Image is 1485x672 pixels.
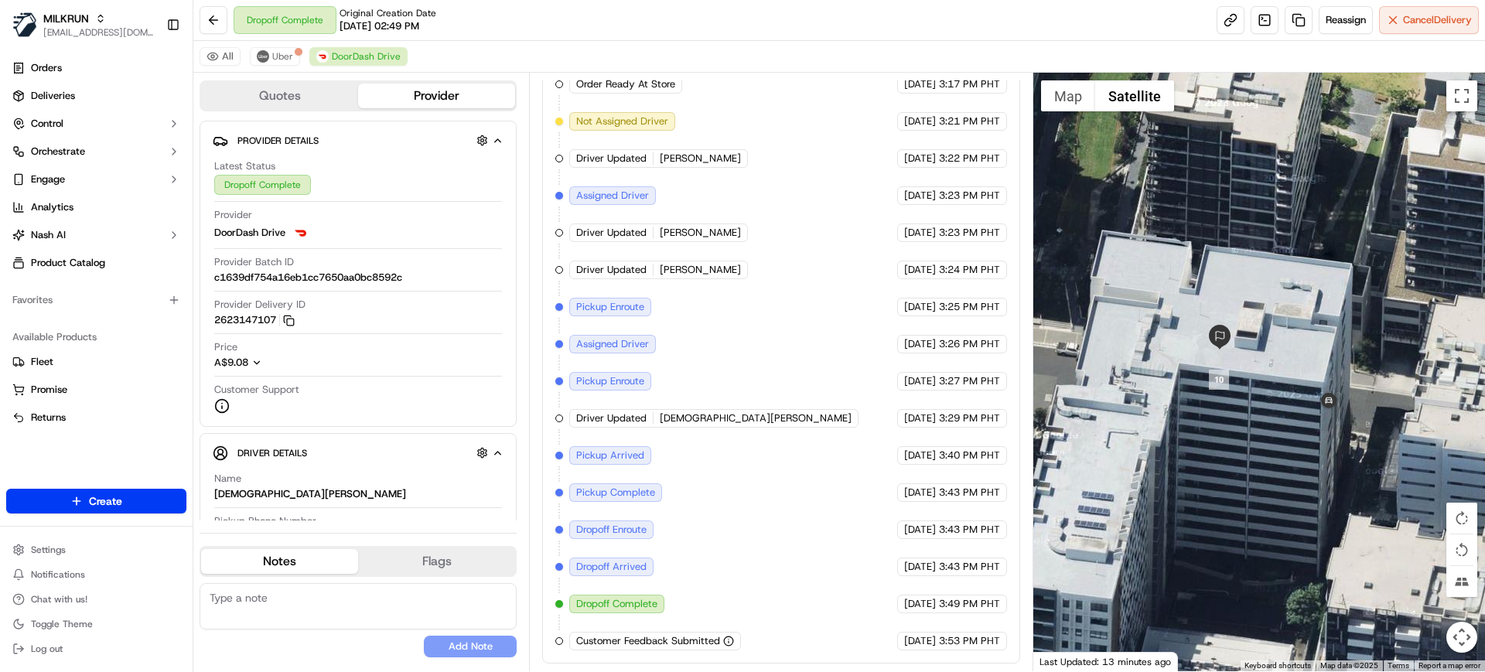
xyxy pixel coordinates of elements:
[1379,6,1479,34] button: CancelDelivery
[660,411,852,425] span: [DEMOGRAPHIC_DATA][PERSON_NAME]
[939,597,1000,611] span: 3:49 PM PHT
[31,145,85,159] span: Orchestrate
[237,135,319,147] span: Provider Details
[939,411,1000,425] span: 3:29 PM PHT
[1446,503,1477,534] button: Rotate map clockwise
[576,374,644,388] span: Pickup Enroute
[904,189,936,203] span: [DATE]
[904,411,936,425] span: [DATE]
[6,167,186,192] button: Engage
[340,19,419,33] span: [DATE] 02:49 PM
[660,152,741,165] span: [PERSON_NAME]
[31,411,66,425] span: Returns
[939,523,1000,537] span: 3:43 PM PHT
[6,325,186,350] div: Available Products
[6,56,186,80] a: Orders
[904,77,936,91] span: [DATE]
[904,523,936,537] span: [DATE]
[576,449,644,462] span: Pickup Arrived
[904,152,936,165] span: [DATE]
[904,300,936,314] span: [DATE]
[6,564,186,585] button: Notifications
[939,337,1000,351] span: 3:26 PM PHT
[214,514,316,528] span: Pickup Phone Number
[1095,80,1174,111] button: Show satellite imagery
[214,472,241,486] span: Name
[309,47,408,66] button: DoorDash Drive
[939,189,1000,203] span: 3:23 PM PHT
[904,560,936,574] span: [DATE]
[6,638,186,660] button: Log out
[939,374,1000,388] span: 3:27 PM PHT
[576,77,675,91] span: Order Ready At Store
[576,226,647,240] span: Driver Updated
[904,486,936,500] span: [DATE]
[31,89,75,103] span: Deliveries
[358,84,515,108] button: Provider
[31,200,73,214] span: Analytics
[939,114,1000,128] span: 3:21 PM PHT
[576,597,657,611] span: Dropoff Complete
[31,355,53,369] span: Fleet
[576,114,668,128] span: Not Assigned Driver
[272,50,293,63] span: Uber
[1418,661,1480,670] a: Report a map error
[939,77,1000,91] span: 3:17 PM PHT
[1037,651,1088,671] a: Open this area in Google Maps (opens a new window)
[214,255,294,269] span: Provider Batch ID
[12,355,180,369] a: Fleet
[576,189,649,203] span: Assigned Driver
[214,313,295,327] button: 2623147107
[213,128,504,153] button: Provider Details
[31,61,62,75] span: Orders
[6,111,186,136] button: Control
[904,449,936,462] span: [DATE]
[6,139,186,164] button: Orchestrate
[904,374,936,388] span: [DATE]
[1446,80,1477,111] button: Toggle fullscreen view
[6,539,186,561] button: Settings
[6,613,186,635] button: Toggle Theme
[576,411,647,425] span: Driver Updated
[43,26,154,39] button: [EMAIL_ADDRESS][DOMAIN_NAME]
[576,523,647,537] span: Dropoff Enroute
[201,84,358,108] button: Quotes
[1326,13,1366,27] span: Reassign
[89,493,122,509] span: Create
[214,298,306,312] span: Provider Delivery ID
[904,263,936,277] span: [DATE]
[213,440,504,466] button: Driver Details
[904,226,936,240] span: [DATE]
[214,487,406,501] div: [DEMOGRAPHIC_DATA][PERSON_NAME]
[6,195,186,220] a: Analytics
[939,152,1000,165] span: 3:22 PM PHT
[237,447,307,459] span: Driver Details
[6,223,186,247] button: Nash AI
[1403,13,1472,27] span: Cancel Delivery
[576,634,720,648] span: Customer Feedback Submitted
[1244,660,1311,671] button: Keyboard shortcuts
[257,50,269,63] img: uber-new-logo.jpeg
[1446,566,1477,597] button: Tilt map
[1319,6,1373,34] button: Reassign
[576,560,647,574] span: Dropoff Arrived
[939,226,1000,240] span: 3:23 PM PHT
[214,208,252,222] span: Provider
[250,47,300,66] button: Uber
[214,340,237,354] span: Price
[358,549,515,574] button: Flags
[43,11,89,26] button: MILKRUN
[1320,661,1378,670] span: Map data ©2025
[214,271,402,285] span: c1639df754a16eb1cc7650aa0bc8592c
[292,223,310,242] img: doordash_logo_v2.png
[660,263,741,277] span: [PERSON_NAME]
[201,549,358,574] button: Notes
[6,251,186,275] a: Product Catalog
[1041,80,1095,111] button: Show street map
[31,117,63,131] span: Control
[214,226,285,240] span: DoorDash Drive
[1446,622,1477,653] button: Map camera controls
[12,411,180,425] a: Returns
[660,226,741,240] span: [PERSON_NAME]
[31,228,66,242] span: Nash AI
